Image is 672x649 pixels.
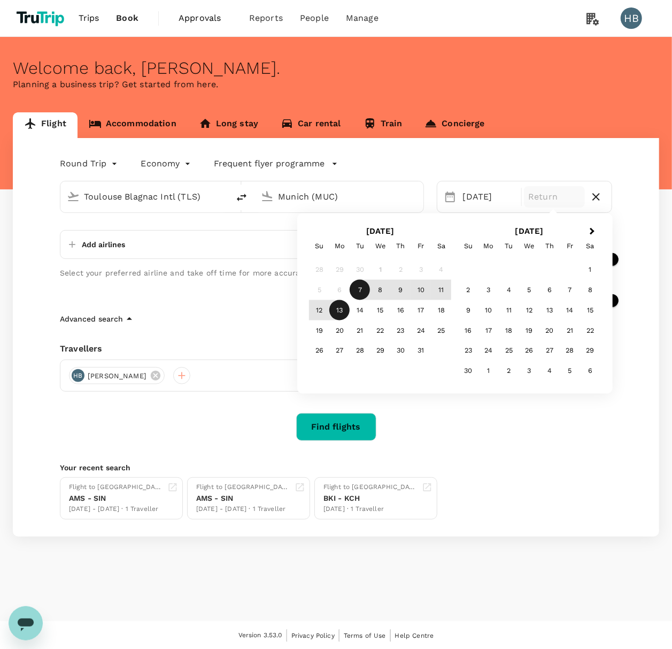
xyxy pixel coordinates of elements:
[329,341,350,361] div: Choose Monday, October 27th, 2025
[459,186,520,208] div: [DATE]
[69,367,165,384] div: HB[PERSON_NAME]
[458,320,478,341] div: Choose Sunday, November 16th, 2025
[60,314,123,324] p: Advanced search
[13,112,78,138] a: Flight
[390,341,411,361] div: Choose Thursday, October 30th, 2025
[413,112,496,138] a: Concierge
[499,236,519,256] div: Tuesday
[458,341,478,361] div: Choose Sunday, November 23rd, 2025
[196,493,290,504] div: AMS - SIN
[390,300,411,320] div: Choose Thursday, October 16th, 2025
[296,413,376,441] button: Find flights
[329,280,350,300] div: Not available Monday, October 6th, 2025
[580,320,600,341] div: Choose Saturday, November 22nd, 2025
[82,239,125,250] p: Add airlines
[539,341,560,361] div: Choose Thursday, November 27th, 2025
[69,482,163,493] div: Flight to [GEOGRAPHIC_DATA]
[309,341,329,361] div: Choose Sunday, October 26th, 2025
[291,630,335,642] a: Privacy Policy
[539,280,560,300] div: Choose Thursday, November 6th, 2025
[478,280,499,300] div: Choose Monday, November 3rd, 2025
[580,236,600,256] div: Saturday
[196,482,290,493] div: Flight to [GEOGRAPHIC_DATA]
[79,12,99,25] span: Trips
[249,12,283,25] span: Reports
[431,259,451,280] div: Not available Saturday, October 4th, 2025
[478,320,499,341] div: Choose Monday, November 17th, 2025
[309,280,329,300] div: Not available Sunday, October 5th, 2025
[458,236,478,256] div: Sunday
[323,482,418,493] div: Flight to [GEOGRAPHIC_DATA]
[560,341,580,361] div: Choose Friday, November 28th, 2025
[411,236,431,256] div: Friday
[278,188,400,205] input: Going to
[499,300,519,320] div: Choose Tuesday, November 11th, 2025
[411,341,431,361] div: Choose Friday, October 31st, 2025
[560,300,580,320] div: Choose Friday, November 14th, 2025
[69,493,163,504] div: AMS - SIN
[9,606,43,640] iframe: Button to launch messaging window
[188,112,269,138] a: Long stay
[585,224,602,241] button: Next Month
[560,361,580,381] div: Choose Friday, December 5th, 2025
[478,341,499,361] div: Choose Monday, November 24th, 2025
[431,320,451,341] div: Choose Saturday, October 25th, 2025
[411,320,431,341] div: Choose Friday, October 24th, 2025
[291,632,335,639] span: Privacy Policy
[13,6,70,30] img: TruTrip logo
[519,320,539,341] div: Choose Wednesday, November 19th, 2025
[458,280,478,300] div: Choose Sunday, November 2nd, 2025
[370,236,390,256] div: Wednesday
[141,155,193,172] div: Economy
[306,226,455,236] h2: [DATE]
[458,259,600,381] div: Month November, 2025
[499,361,519,381] div: Choose Tuesday, December 2nd, 2025
[81,371,153,381] span: [PERSON_NAME]
[455,226,604,236] h2: [DATE]
[519,300,539,320] div: Choose Wednesday, November 12th, 2025
[370,280,390,300] div: Choose Wednesday, October 8th, 2025
[329,320,350,341] div: Choose Monday, October 20th, 2025
[84,188,206,205] input: Depart from
[352,112,414,138] a: Train
[519,361,539,381] div: Choose Wednesday, December 3rd, 2025
[580,341,600,361] div: Choose Saturday, November 29th, 2025
[60,462,612,473] p: Your recent search
[309,300,329,320] div: Choose Sunday, October 12th, 2025
[478,236,499,256] div: Monday
[411,280,431,300] div: Choose Friday, October 10th, 2025
[350,280,370,300] div: Choose Tuesday, October 7th, 2025
[499,341,519,361] div: Choose Tuesday, November 25th, 2025
[346,12,379,25] span: Manage
[431,300,451,320] div: Choose Saturday, October 18th, 2025
[390,320,411,341] div: Choose Thursday, October 23rd, 2025
[478,300,499,320] div: Choose Monday, November 10th, 2025
[411,259,431,280] div: Not available Friday, October 3rd, 2025
[214,157,338,170] button: Frequent flyer programme
[458,361,478,381] div: Choose Sunday, November 30th, 2025
[519,280,539,300] div: Choose Wednesday, November 5th, 2025
[539,236,560,256] div: Thursday
[499,280,519,300] div: Choose Tuesday, November 4th, 2025
[458,300,478,320] div: Choose Sunday, November 9th, 2025
[580,361,600,381] div: Choose Saturday, December 6th, 2025
[350,300,370,320] div: Choose Tuesday, October 14th, 2025
[229,185,254,210] button: delete
[519,236,539,256] div: Wednesday
[72,369,84,382] div: HB
[560,280,580,300] div: Choose Friday, November 7th, 2025
[528,190,581,203] p: Return
[13,58,659,78] div: Welcome back , [PERSON_NAME] .
[329,259,350,280] div: Not available Monday, September 29th, 2025
[269,112,352,138] a: Car rental
[323,493,418,504] div: BKI - KCH
[214,157,325,170] p: Frequent flyer programme
[65,235,125,254] button: Add airlines
[390,259,411,280] div: Not available Thursday, October 2nd, 2025
[580,300,600,320] div: Choose Saturday, November 15th, 2025
[560,236,580,256] div: Friday
[309,259,329,280] div: Not available Sunday, September 28th, 2025
[621,7,642,29] div: HB
[60,312,136,325] button: Advanced search
[13,78,659,91] p: Planning a business trip? Get started from here.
